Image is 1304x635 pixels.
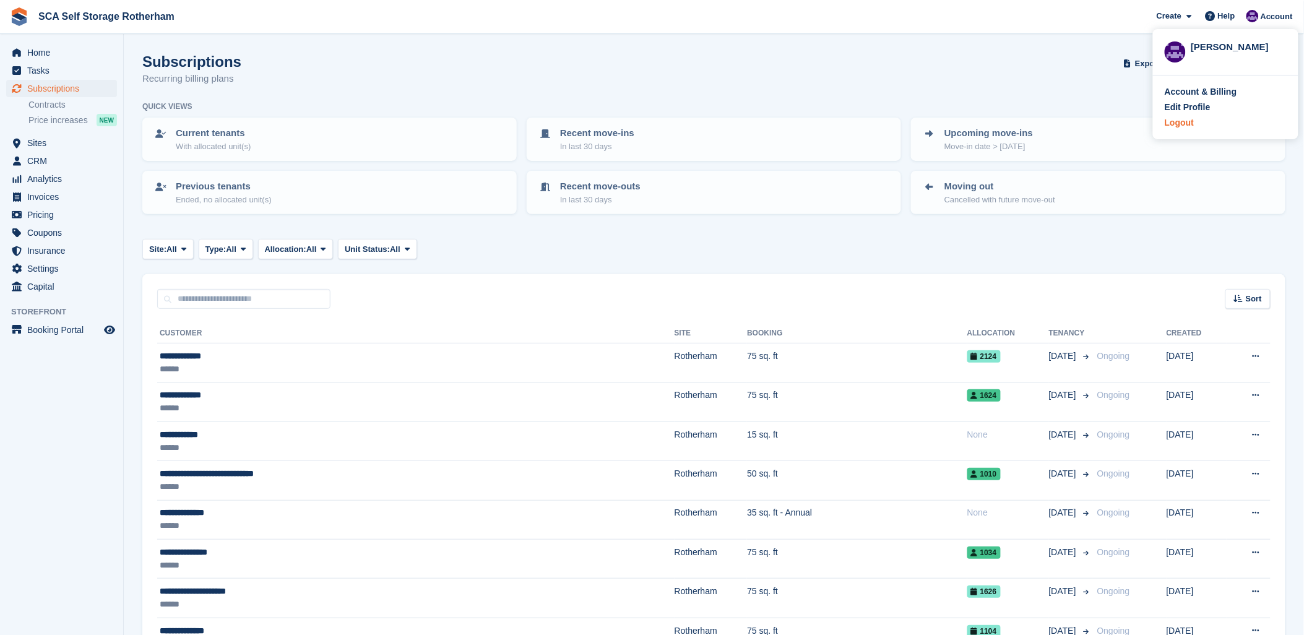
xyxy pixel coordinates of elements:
[1121,53,1175,74] button: Export
[176,194,272,206] p: Ended, no allocated unit(s)
[944,126,1033,140] p: Upcoming move-ins
[747,421,967,460] td: 15 sq. ft
[1097,430,1130,439] span: Ongoing
[390,243,400,256] span: All
[675,461,748,500] td: Rotherham
[967,506,1049,519] div: None
[149,243,166,256] span: Site:
[27,321,101,339] span: Booking Portal
[675,421,748,460] td: Rotherham
[27,278,101,295] span: Capital
[1049,546,1079,559] span: [DATE]
[1097,586,1130,596] span: Ongoing
[345,243,390,256] span: Unit Status:
[6,44,117,61] a: menu
[6,188,117,205] a: menu
[944,140,1033,153] p: Move-in date > [DATE]
[258,239,334,259] button: Allocation: All
[1097,351,1130,361] span: Ongoing
[1246,10,1259,22] img: Kelly Neesham
[199,239,253,259] button: Type: All
[967,468,1001,480] span: 1010
[157,324,675,343] th: Customer
[1167,421,1227,460] td: [DATE]
[944,194,1055,206] p: Cancelled with future move-out
[1167,500,1227,539] td: [DATE]
[27,206,101,223] span: Pricing
[1135,58,1160,70] span: Export
[27,224,101,241] span: Coupons
[27,170,101,188] span: Analytics
[27,44,101,61] span: Home
[1165,116,1287,129] a: Logout
[747,343,967,382] td: 75 sq. ft
[560,126,634,140] p: Recent move-ins
[1049,585,1079,598] span: [DATE]
[560,194,641,206] p: In last 30 days
[166,243,177,256] span: All
[142,72,241,86] p: Recurring billing plans
[747,461,967,500] td: 50 sq. ft
[28,113,117,127] a: Price increases NEW
[1165,85,1237,98] div: Account & Billing
[1165,41,1186,63] img: Kelly Neesham
[1049,506,1079,519] span: [DATE]
[6,152,117,170] a: menu
[205,243,227,256] span: Type:
[967,350,1001,363] span: 2124
[27,134,101,152] span: Sites
[1165,85,1287,98] a: Account & Billing
[1049,428,1079,441] span: [DATE]
[675,324,748,343] th: Site
[10,7,28,26] img: stora-icon-8386f47178a22dfd0bd8f6a31ec36ba5ce8667c1dd55bd0f319d3a0aa187defe.svg
[1049,350,1079,363] span: [DATE]
[912,172,1284,213] a: Moving out Cancelled with future move-out
[142,239,194,259] button: Site: All
[6,134,117,152] a: menu
[6,321,117,339] a: menu
[747,382,967,421] td: 75 sq. ft
[27,80,101,97] span: Subscriptions
[27,152,101,170] span: CRM
[675,500,748,539] td: Rotherham
[1261,11,1293,23] span: Account
[675,382,748,421] td: Rotherham
[747,579,967,618] td: 75 sq. ft
[28,114,88,126] span: Price increases
[6,62,117,79] a: menu
[967,546,1001,559] span: 1034
[912,119,1284,160] a: Upcoming move-ins Move-in date > [DATE]
[528,172,900,213] a: Recent move-outs In last 30 days
[1097,547,1130,557] span: Ongoing
[11,306,123,318] span: Storefront
[747,324,967,343] th: Booking
[226,243,236,256] span: All
[6,206,117,223] a: menu
[1167,382,1227,421] td: [DATE]
[33,6,179,27] a: SCA Self Storage Rotherham
[1246,293,1262,305] span: Sort
[6,278,117,295] a: menu
[265,243,306,256] span: Allocation:
[1049,324,1092,343] th: Tenancy
[1191,40,1287,51] div: [PERSON_NAME]
[944,179,1055,194] p: Moving out
[1167,343,1227,382] td: [DATE]
[6,80,117,97] a: menu
[1157,10,1181,22] span: Create
[1167,579,1227,618] td: [DATE]
[338,239,417,259] button: Unit Status: All
[967,389,1001,402] span: 1624
[27,188,101,205] span: Invoices
[6,224,117,241] a: menu
[27,242,101,259] span: Insurance
[1167,540,1227,579] td: [DATE]
[1165,101,1287,114] a: Edit Profile
[6,242,117,259] a: menu
[176,126,251,140] p: Current tenants
[560,179,641,194] p: Recent move-outs
[27,62,101,79] span: Tasks
[675,540,748,579] td: Rotherham
[967,585,1001,598] span: 1626
[747,500,967,539] td: 35 sq. ft - Annual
